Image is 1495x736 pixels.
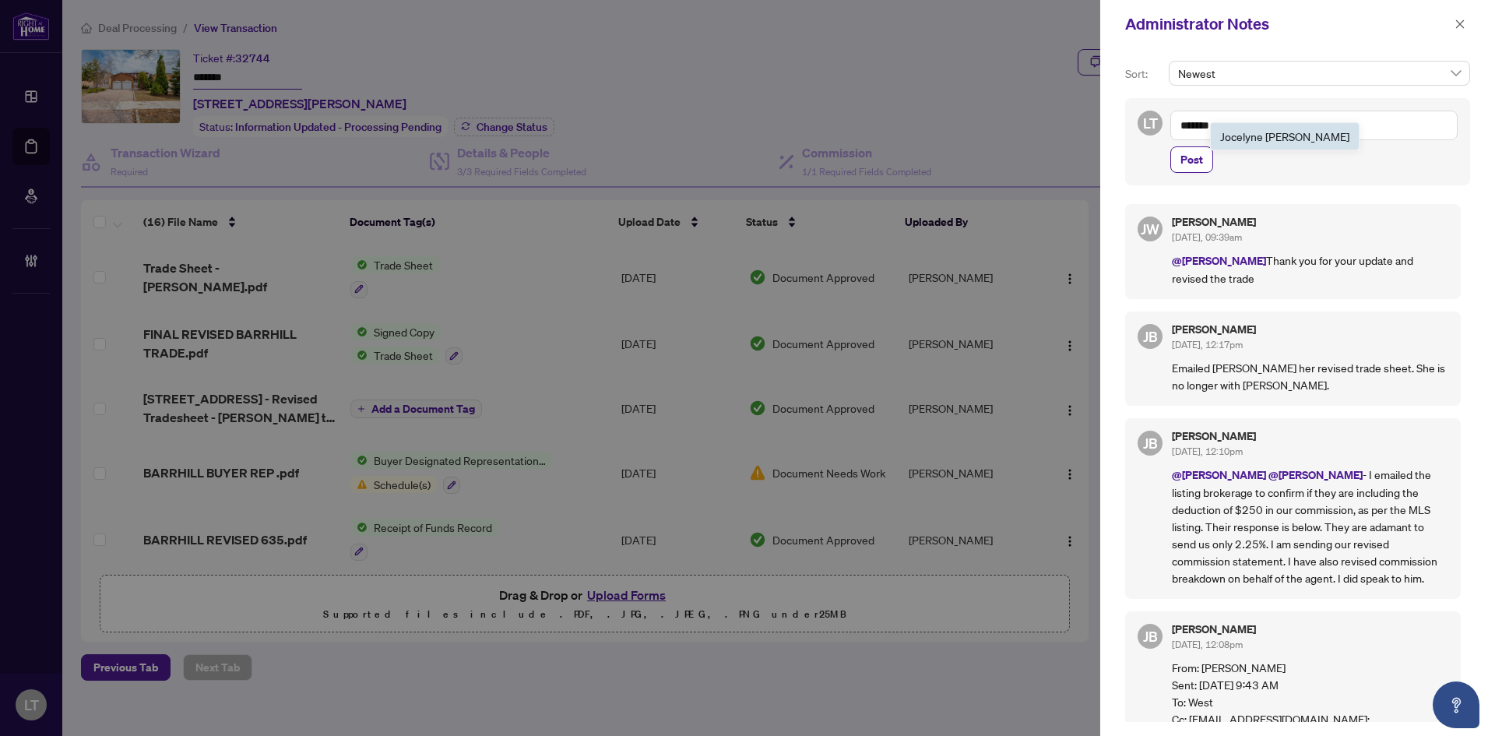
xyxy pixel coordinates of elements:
[1433,681,1479,728] button: Open asap
[1268,467,1363,482] span: @[PERSON_NAME]
[1143,625,1158,647] span: JB
[1180,147,1203,172] span: Post
[1172,639,1243,650] span: [DATE], 12:08pm
[1172,253,1266,268] span: @[PERSON_NAME]
[1143,326,1158,347] span: JB
[1455,19,1465,30] span: close
[1172,624,1448,635] h5: [PERSON_NAME]
[1170,146,1213,173] button: Post
[1172,339,1243,350] span: [DATE], 12:17pm
[1143,112,1158,134] span: LT
[1143,432,1158,454] span: JB
[1172,445,1243,457] span: [DATE], 12:10pm
[1125,12,1450,36] div: Administrator Notes
[1172,231,1242,243] span: [DATE], 09:39am
[1172,324,1448,335] h5: [PERSON_NAME]
[1172,217,1448,227] h5: [PERSON_NAME]
[1172,466,1448,586] p: - I emailed the listing brokerage to confirm if they are including the deduction of $250 in our c...
[1172,252,1448,287] p: Thank you for your update and revised the trade
[1172,467,1266,482] span: @[PERSON_NAME]
[1172,359,1448,393] p: Emailed [PERSON_NAME] her revised trade sheet. She is no longer with [PERSON_NAME].
[1178,62,1461,85] span: Newest
[1141,218,1159,240] span: JW
[1172,431,1448,442] h5: [PERSON_NAME]
[1220,129,1349,143] span: ne [PERSON_NAME]
[1125,65,1163,83] p: Sort:
[1220,129,1251,143] b: Jocely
